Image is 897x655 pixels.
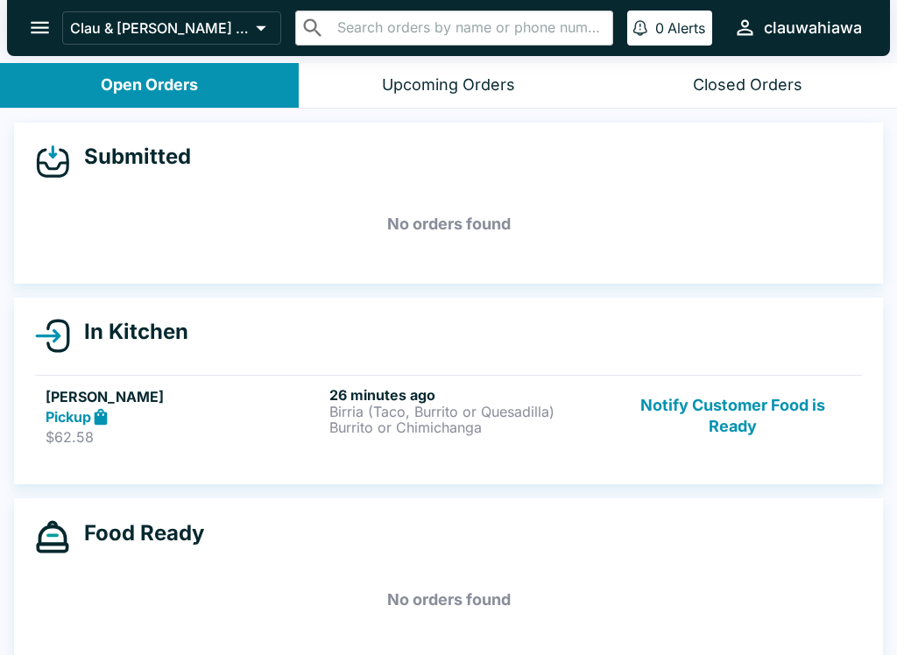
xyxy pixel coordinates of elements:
[70,520,204,546] h4: Food Ready
[46,386,322,407] h5: [PERSON_NAME]
[726,9,869,46] button: clauwahiawa
[70,19,249,37] p: Clau & [PERSON_NAME] Cocina - Wahiawa
[35,193,862,256] h5: No orders found
[35,568,862,631] h5: No orders found
[70,144,191,170] h4: Submitted
[693,75,802,95] div: Closed Orders
[329,386,606,404] h6: 26 minutes ago
[70,319,188,345] h4: In Kitchen
[614,386,851,447] button: Notify Customer Food is Ready
[46,428,322,446] p: $62.58
[329,404,606,419] p: Birria (Taco, Burrito or Quesadilla)
[382,75,515,95] div: Upcoming Orders
[18,5,62,50] button: open drawer
[35,375,862,457] a: [PERSON_NAME]Pickup$62.5826 minutes agoBirria (Taco, Burrito or Quesadilla)Burrito or Chimichanga...
[332,16,605,40] input: Search orders by name or phone number
[764,18,862,39] div: clauwahiawa
[46,408,91,426] strong: Pickup
[667,19,705,37] p: Alerts
[62,11,281,45] button: Clau & [PERSON_NAME] Cocina - Wahiawa
[329,419,606,435] p: Burrito or Chimichanga
[655,19,664,37] p: 0
[101,75,198,95] div: Open Orders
